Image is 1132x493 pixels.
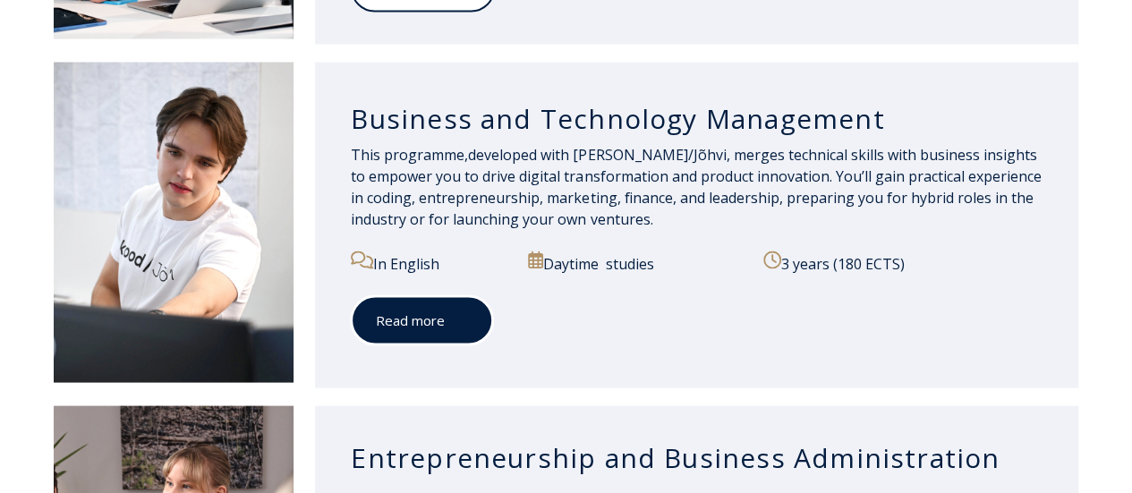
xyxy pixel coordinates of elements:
[528,251,749,274] p: Daytime studies
[351,440,1043,474] h3: Entrepreneurship and Business Administration
[351,143,1043,229] p: developed with [PERSON_NAME]/Jõhvi, merges technical skills with business insights to empower you...
[351,295,493,344] a: Read more
[54,62,294,381] img: Business and Technology Management
[351,251,513,274] p: In English
[763,251,1043,274] p: 3 years (180 ECTS)
[351,144,468,164] span: This programme,
[351,101,1043,135] h3: Business and Technology Management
